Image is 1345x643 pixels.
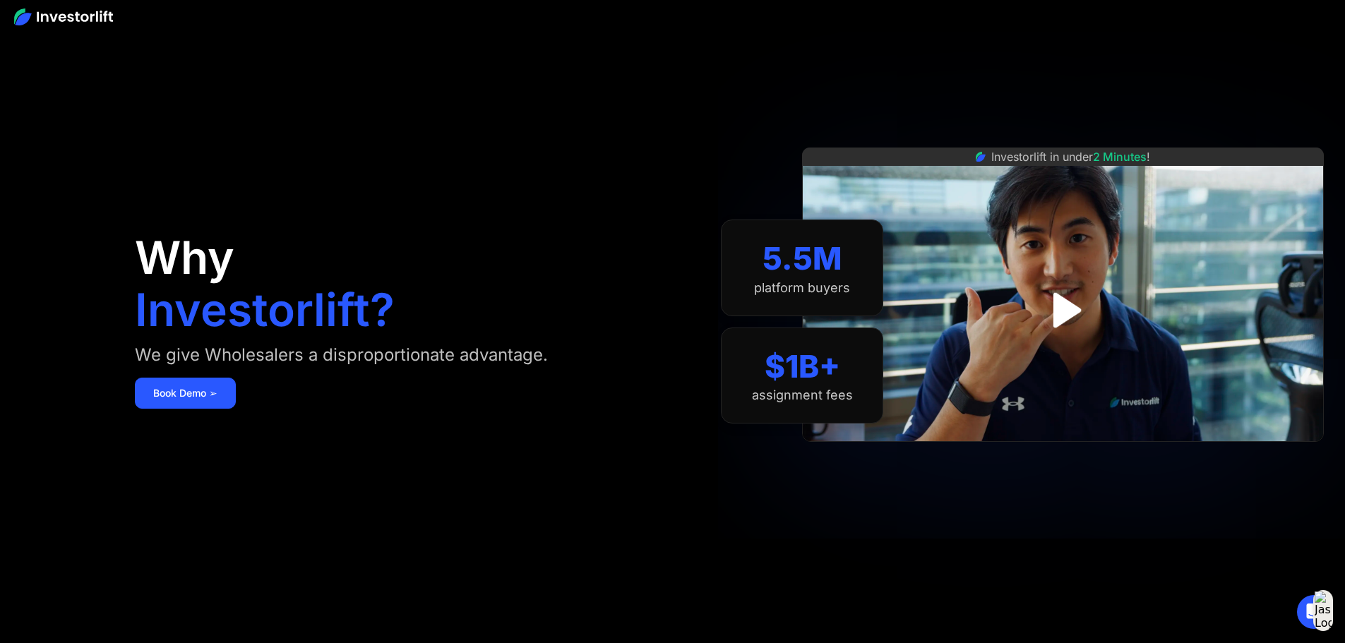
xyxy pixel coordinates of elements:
div: Open Intercom Messenger [1297,595,1331,629]
span: 2 Minutes [1093,150,1147,164]
div: We give Wholesalers a disproportionate advantage. [135,344,548,366]
div: platform buyers [754,280,850,296]
iframe: Customer reviews powered by Trustpilot [957,449,1169,466]
div: $1B+ [765,348,840,385]
div: Investorlift in under ! [991,148,1150,165]
div: assignment fees [752,387,853,403]
div: 5.5M [763,240,842,277]
a: open lightbox [1032,279,1094,342]
h1: Why [135,235,234,280]
h1: Investorlift? [135,287,395,332]
a: Book Demo ➢ [135,378,236,409]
